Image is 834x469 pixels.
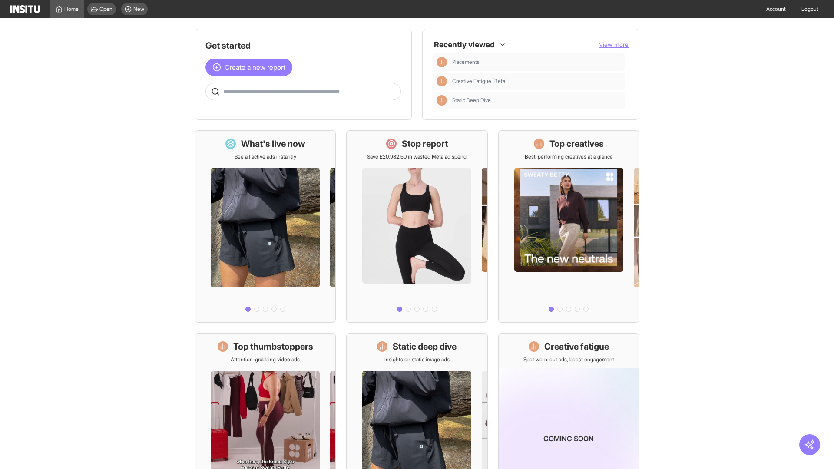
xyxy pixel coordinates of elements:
[235,153,296,160] p: See all active ads instantly
[549,138,604,150] h1: Top creatives
[64,6,79,13] span: Home
[205,40,401,52] h1: Get started
[437,95,447,106] div: Insights
[225,62,285,73] span: Create a new report
[452,97,622,104] span: Static Deep Dive
[402,138,448,150] h1: Stop report
[599,40,629,49] button: View more
[525,153,613,160] p: Best-performing creatives at a glance
[346,130,487,323] a: Stop reportSave £20,982.50 in wasted Meta ad spend
[599,41,629,48] span: View more
[384,356,450,363] p: Insights on static image ads
[393,340,457,353] h1: Static deep dive
[498,130,639,323] a: Top creativesBest-performing creatives at a glance
[452,97,491,104] span: Static Deep Dive
[205,59,292,76] button: Create a new report
[452,78,507,85] span: Creative Fatigue [Beta]
[452,59,480,66] span: Placements
[452,59,622,66] span: Placements
[367,153,467,160] p: Save £20,982.50 in wasted Meta ad spend
[241,138,305,150] h1: What's live now
[437,76,447,86] div: Insights
[133,6,144,13] span: New
[452,78,622,85] span: Creative Fatigue [Beta]
[10,5,40,13] img: Logo
[437,57,447,67] div: Insights
[231,356,300,363] p: Attention-grabbing video ads
[195,130,336,323] a: What's live nowSee all active ads instantly
[99,6,113,13] span: Open
[233,340,313,353] h1: Top thumbstoppers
